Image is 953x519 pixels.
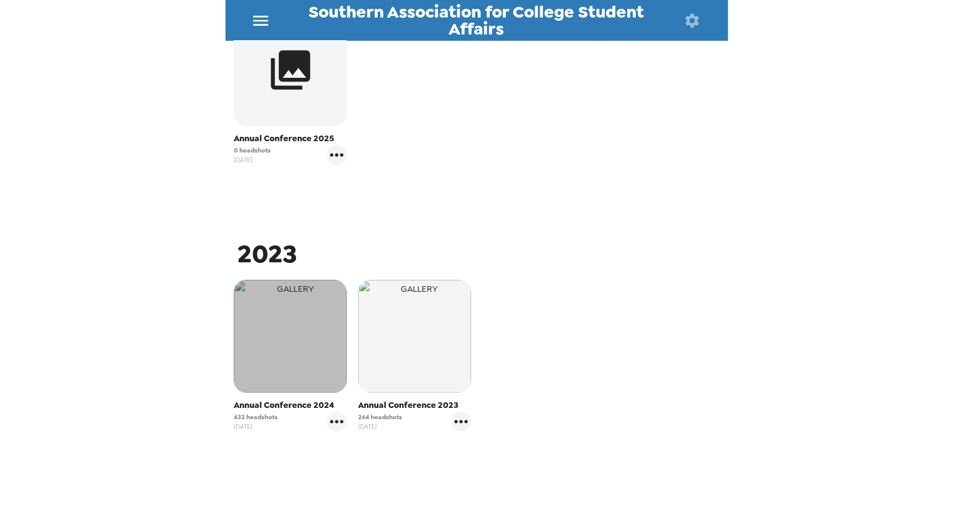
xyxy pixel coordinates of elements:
span: [DATE] [358,422,402,431]
span: 264 headshots [358,412,402,422]
span: 432 headshots [234,412,278,422]
span: Annual Conference 2025 [234,132,347,145]
img: gallery [234,280,347,393]
button: gallery menu [327,412,347,432]
span: Annual Conference 2023 [358,399,471,412]
button: gallery menu [327,145,347,165]
span: 0 headshots [234,146,271,155]
span: Southern Association for College Student Affairs [281,4,672,37]
span: 2023 [238,237,298,270]
span: Annual Conference 2024 [234,399,347,412]
img: gallery [358,280,471,393]
span: [DATE] [234,155,271,164]
button: gallery menu [451,412,471,432]
span: [DATE] [234,422,278,431]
